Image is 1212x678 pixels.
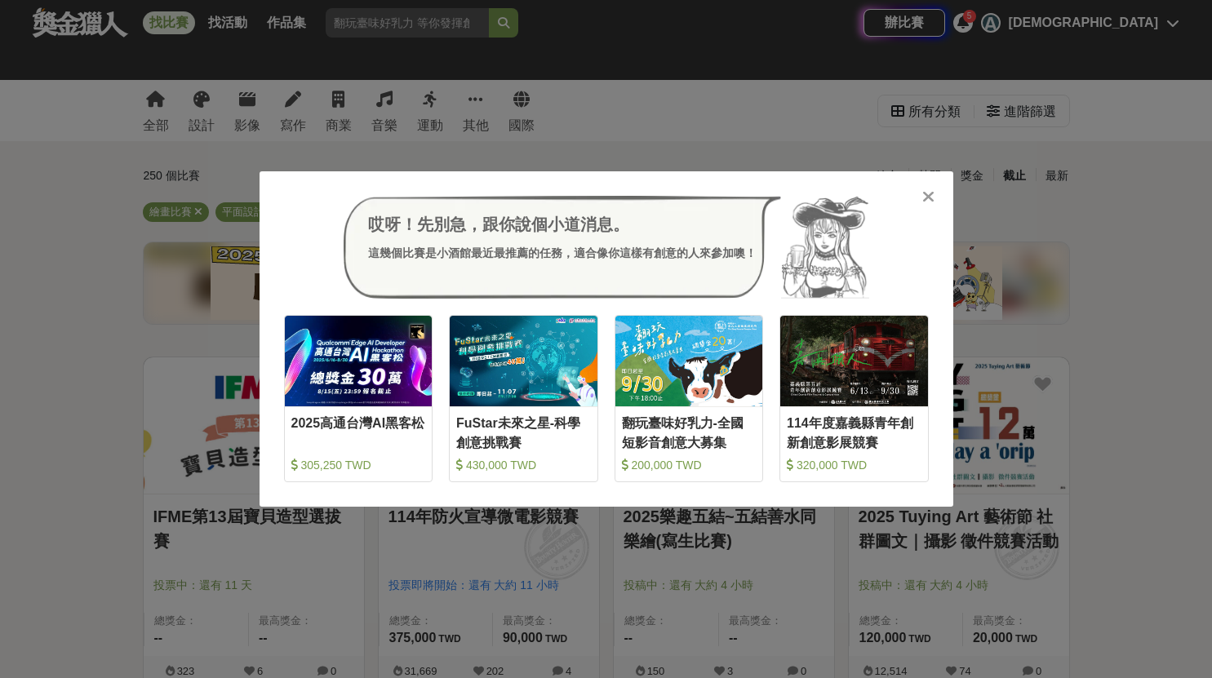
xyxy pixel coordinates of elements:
a: Cover Image2025高通台灣AI黑客松 305,250 TWD [284,315,433,482]
div: 200,000 TWD [622,457,757,473]
img: Cover Image [450,316,597,406]
img: Cover Image [285,316,433,406]
a: Cover ImageFuStar未來之星-科學創意挑戰賽 430,000 TWD [449,315,598,482]
div: FuStar未來之星-科學創意挑戰賽 [456,414,591,450]
img: Cover Image [780,316,928,406]
div: 114年度嘉義縣青年創新創意影展競賽 [787,414,921,450]
div: 305,250 TWD [291,457,426,473]
div: 2025高通台灣AI黑客松 [291,414,426,450]
div: 320,000 TWD [787,457,921,473]
div: 這幾個比賽是小酒館最近最推薦的任務，適合像你這樣有創意的人來參加噢！ [368,245,757,262]
div: 翻玩臺味好乳力-全國短影音創意大募集 [622,414,757,450]
a: Cover Image114年度嘉義縣青年創新創意影展競賽 320,000 TWD [779,315,929,482]
div: 430,000 TWD [456,457,591,473]
a: Cover Image翻玩臺味好乳力-全國短影音創意大募集 200,000 TWD [615,315,764,482]
img: Avatar [781,196,869,299]
div: 哎呀！先別急，跟你說個小道消息。 [368,212,757,237]
img: Cover Image [615,316,763,406]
